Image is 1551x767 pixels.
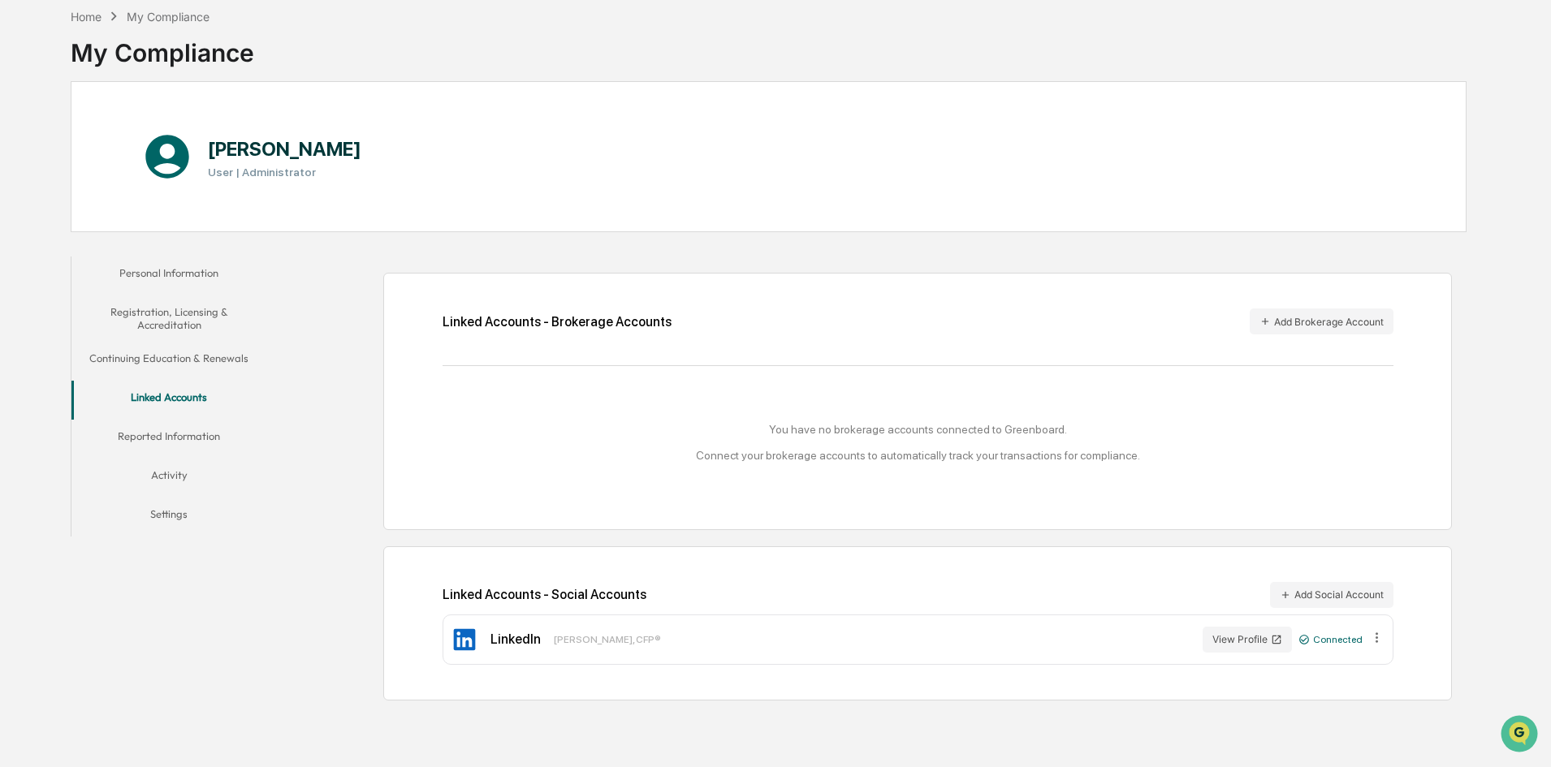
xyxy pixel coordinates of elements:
[16,206,29,219] div: 🖐️
[71,342,266,381] button: Continuing Education & Renewals
[1203,627,1292,653] button: View Profile
[554,634,661,645] div: [PERSON_NAME], CFP®
[71,256,266,536] div: secondary tabs example
[71,420,266,459] button: Reported Information
[1298,634,1363,645] div: Connected
[71,295,266,342] button: Registration, Licensing & Accreditation
[1250,308,1393,334] button: Add Brokerage Account
[55,124,266,140] div: Start new chat
[10,198,111,227] a: 🖐️Preclearance
[490,631,541,647] div: LinkedIn
[32,235,102,252] span: Data Lookup
[71,498,266,536] button: Settings
[71,256,266,295] button: Personal Information
[55,140,205,153] div: We're available if you need us!
[111,198,208,227] a: 🗄️Attestations
[443,423,1393,462] div: You have no brokerage accounts connected to Greenboard. Connect your brokerage accounts to automa...
[16,34,296,60] p: How can we help?
[42,74,268,91] input: Clear
[71,25,254,67] div: My Compliance
[443,314,672,330] div: Linked Accounts - Brokerage Accounts
[276,129,296,149] button: Start new chat
[10,229,109,258] a: 🔎Data Lookup
[208,166,361,179] h3: User | Administrator
[16,237,29,250] div: 🔎
[443,582,1393,608] div: Linked Accounts - Social Accounts
[134,205,201,221] span: Attestations
[71,459,266,498] button: Activity
[162,275,197,287] span: Pylon
[208,137,361,161] h1: [PERSON_NAME]
[114,274,197,287] a: Powered byPylon
[127,10,210,24] div: My Compliance
[1499,713,1543,757] iframe: Open customer support
[451,627,477,653] img: LinkedIn Icon
[118,206,131,219] div: 🗄️
[71,381,266,420] button: Linked Accounts
[32,205,105,221] span: Preclearance
[71,10,102,24] div: Home
[1270,582,1393,608] button: Add Social Account
[16,124,45,153] img: 1746055101610-c473b297-6a78-478c-a979-82029cc54cd1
